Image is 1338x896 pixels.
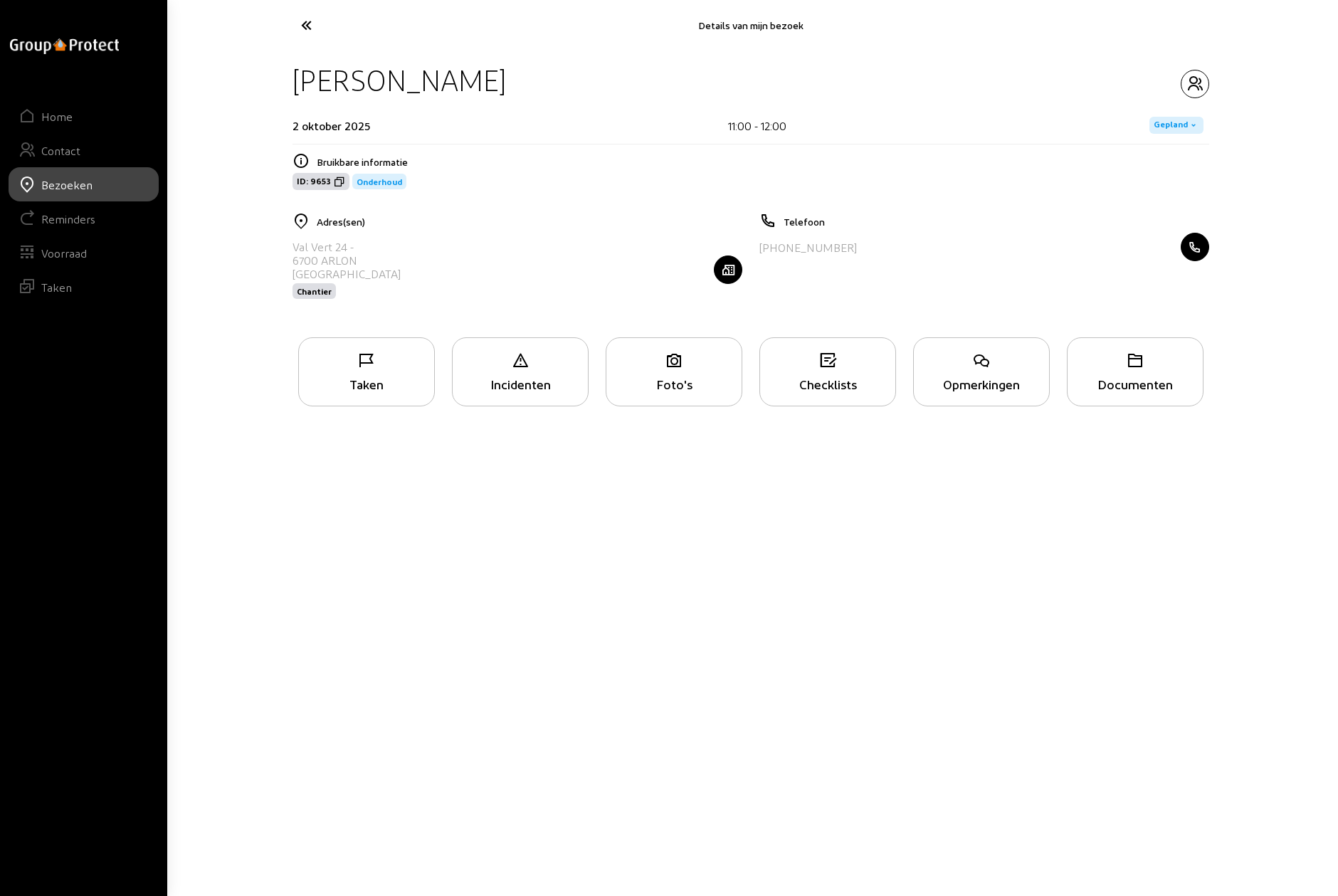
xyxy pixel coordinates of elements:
div: Taken [299,376,434,391]
h5: Telefoon [784,216,1209,228]
span: Onderhoud [357,176,402,186]
div: Voorraad [41,246,87,260]
span: Gepland [1154,120,1188,131]
div: Bezoeken [41,178,93,191]
div: Taken [41,280,72,294]
div: [PHONE_NUMBER] [759,241,857,254]
div: Opmerkingen [914,376,1049,391]
a: Reminders [9,201,159,236]
div: Foto's [606,376,742,391]
h5: Bruikbare informatie [317,156,1209,168]
div: 2 oktober 2025 [293,119,370,132]
div: Contact [41,144,80,157]
a: Home [9,99,159,133]
span: Chantier [297,286,332,296]
div: Val Vert 24 - [293,240,401,253]
h5: Adres(sen) [317,216,742,228]
span: ID: 9653 [297,176,331,187]
img: logo-oneline.png [10,38,119,54]
div: [GEOGRAPHIC_DATA] [293,267,401,280]
a: Taken [9,270,159,304]
div: Checklists [760,376,895,391]
div: 6700 ARLON [293,253,401,267]
a: Contact [9,133,159,167]
a: Voorraad [9,236,159,270]
a: Bezoeken [9,167,159,201]
div: Incidenten [453,376,588,391]
div: Details van mijn bezoek [438,19,1064,31]
div: 11:00 - 12:00 [728,119,786,132]
div: Home [41,110,73,123]
div: Reminders [41,212,95,226]
div: Documenten [1068,376,1203,391]
div: [PERSON_NAME] [293,62,506,98]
